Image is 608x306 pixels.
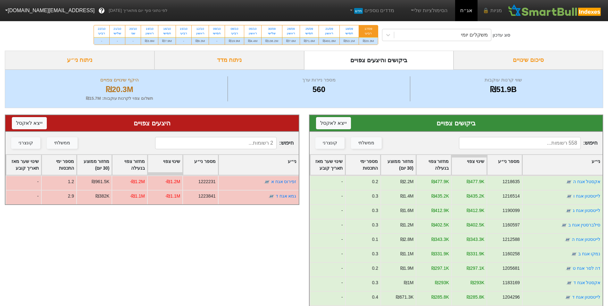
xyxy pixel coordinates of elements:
div: 0.4 [372,294,378,301]
div: ₪491.8M [319,37,339,45]
button: ממשלתי [351,137,382,149]
div: ביקושים צפויים [316,118,596,128]
div: 08/10 [229,27,240,31]
div: סוג עדכון [493,32,510,38]
div: 1160597 [502,222,520,228]
div: - [310,204,345,219]
img: tase link [264,179,270,185]
div: שני [129,31,137,36]
div: ביקושים והיצעים צפויים [304,51,454,70]
div: ₪293K [435,279,449,286]
div: קונצרני [19,140,33,147]
div: 25/09 [304,27,315,31]
div: - [125,37,141,45]
div: ראשון [323,31,336,36]
div: ₪4.4M [244,37,261,45]
div: ₪9.3M [192,37,209,45]
div: Toggle SortBy [183,155,218,175]
div: ₪435.2K [467,193,484,200]
span: לפי נתוני סוף יום מתאריך [DATE] [109,7,167,14]
div: חמישי [344,31,355,36]
div: ₪3.8M [141,37,158,45]
img: tase link [268,193,275,200]
img: tase link [565,179,572,185]
div: Toggle SortBy [112,155,147,175]
div: ₪138.2M [262,37,282,45]
a: לייטסטון אגח ה [571,237,600,242]
div: Toggle SortBy [219,155,299,175]
div: חמישי [304,31,315,36]
div: 17/09 [363,27,374,31]
div: ₪435.2K [431,193,449,200]
div: - [310,219,345,233]
div: Toggle SortBy [148,155,182,175]
div: Toggle SortBy [452,155,486,175]
div: 1205681 [502,265,520,272]
div: 0.3 [372,279,378,286]
div: 1212588 [502,236,520,243]
span: חיפוש : [155,137,294,149]
div: שווי קרנות עוקבות [412,76,595,84]
div: היקף שינויים צפויים [13,76,226,84]
div: - [94,37,109,45]
div: שלישי [113,31,121,36]
div: סיכום שינויים [454,51,603,70]
div: 16/10 [162,27,171,31]
div: ניתוח ני״ע [5,51,154,70]
div: 05/10 [248,27,257,31]
div: ממשלתי [54,140,70,147]
div: 15/10 [180,27,187,31]
div: 21/10 [113,27,121,31]
div: - [310,276,345,291]
div: רביעי [229,31,240,36]
div: ₪477.9K [431,178,449,185]
a: אקסטל אגח ד [573,280,600,285]
div: תשלום צפוי לקרנות עוקבות : ₪15.7M [13,95,226,102]
div: 1190099 [502,207,520,214]
div: Toggle SortBy [416,155,451,175]
div: 1218635 [502,178,520,185]
div: 1216514 [502,193,520,200]
a: סילברסטין אגח ב [568,222,600,227]
a: זפירוס אגח א [271,179,296,184]
div: - [310,190,345,204]
div: ₪1.1M [400,251,413,257]
span: ? [100,6,104,15]
div: 09/10 [213,27,221,31]
div: 22/10 [98,27,105,31]
div: 28/09 [286,27,296,31]
span: חיפוש : [459,137,597,149]
div: מספר ניירות ערך [229,76,409,84]
div: 0.2 [372,265,378,272]
div: רביעי [363,31,374,36]
div: 20/10 [129,27,137,31]
div: - [310,233,345,248]
div: 560 [229,84,409,95]
div: - [176,37,191,45]
div: ₪293K [470,279,484,286]
a: לייטסטון אגח ג [572,208,600,213]
div: -₪1.2M [130,178,145,185]
div: - [310,291,345,305]
img: tase link [564,294,571,301]
div: ₪382K [96,193,109,200]
button: קונצרני [315,137,345,149]
button: ייצא לאקסל [316,117,351,129]
a: נמקו אגח ב [578,251,600,256]
div: ₪343.3K [467,236,484,243]
div: 30/09 [265,27,278,31]
div: -₪1.2M [165,178,180,185]
div: ₪19.9M [225,37,244,45]
img: tase link [565,208,571,214]
img: SmartBull [507,4,603,17]
div: שלישי [265,31,278,36]
div: ₪1.9M [400,265,413,272]
div: ראשון [196,31,205,36]
div: ₪71.6M [300,37,319,45]
div: - [5,190,41,204]
a: אקסטל אגח ה [573,179,600,184]
div: ממשלתי [358,140,374,147]
div: 2.9 [68,193,74,200]
div: 0.3 [372,222,378,228]
div: 0.3 [372,207,378,214]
